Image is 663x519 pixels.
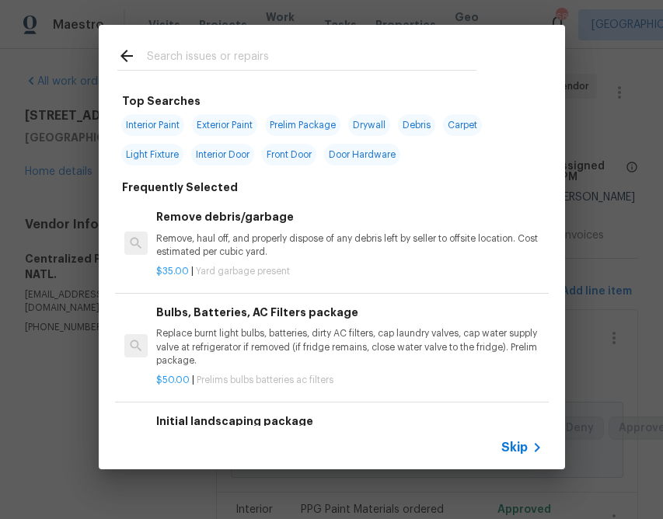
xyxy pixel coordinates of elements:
span: Front Door [262,144,316,165]
h6: Bulbs, Batteries, AC Filters package [156,304,542,321]
h6: Top Searches [122,92,201,110]
span: Prelims bulbs batteries ac filters [197,375,333,385]
span: Skip [501,440,528,455]
p: Remove, haul off, and properly dispose of any debris left by seller to offsite location. Cost est... [156,232,542,259]
h6: Remove debris/garbage [156,208,542,225]
span: Interior Paint [121,114,184,136]
h6: Initial landscaping package [156,413,542,430]
span: Interior Door [191,144,254,165]
p: Replace burnt light bulbs, batteries, dirty AC filters, cap laundry valves, cap water supply valv... [156,327,542,367]
span: Light Fixture [121,144,183,165]
span: $35.00 [156,266,189,276]
span: Drywall [348,114,390,136]
span: Exterior Paint [192,114,257,136]
input: Search issues or repairs [147,47,476,70]
p: | [156,265,542,278]
span: Yard garbage present [196,266,290,276]
span: Debris [398,114,435,136]
span: Carpet [443,114,482,136]
span: Prelim Package [265,114,340,136]
span: $50.00 [156,375,190,385]
span: Door Hardware [324,144,400,165]
p: | [156,374,542,387]
h6: Frequently Selected [122,179,238,196]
